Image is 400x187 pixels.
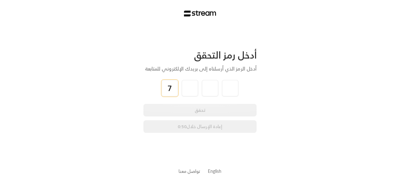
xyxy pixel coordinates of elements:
button: تواصل معنا [179,168,200,174]
div: أدخل رمز التحقق [143,49,257,61]
img: Stream Logo [184,10,216,17]
div: أدخل الرمز الذي أرسلناه إلى بريدك الإلكتروني للمتابعة [143,65,257,72]
a: تواصل معنا [179,167,200,175]
a: English [208,165,221,177]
